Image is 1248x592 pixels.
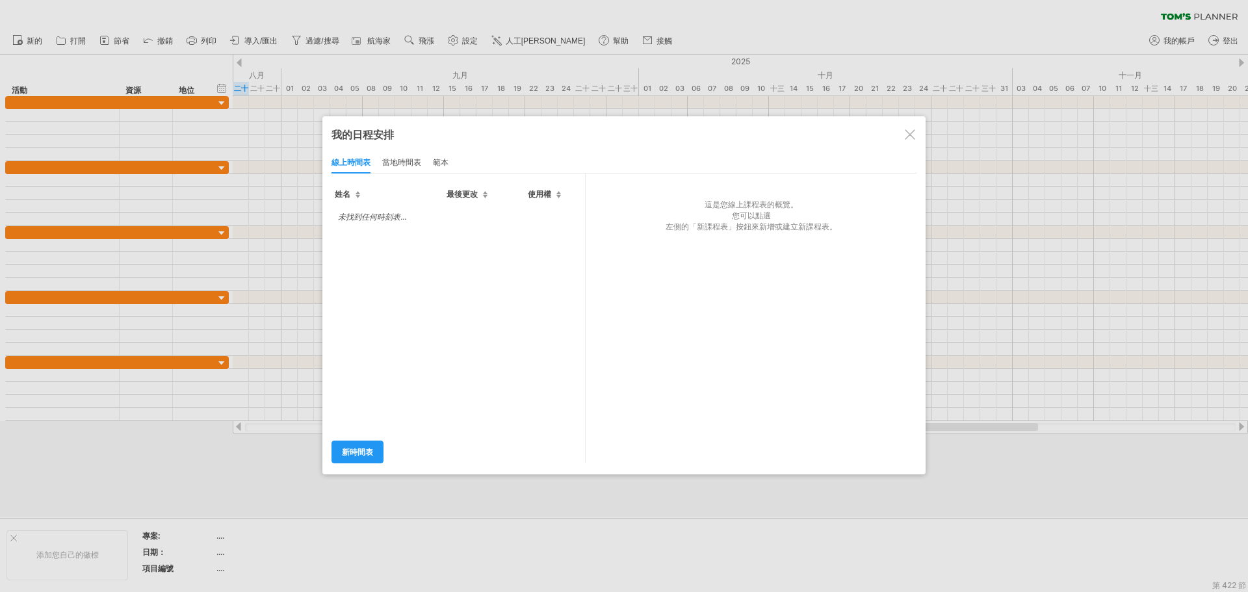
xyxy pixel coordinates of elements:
font: 姓名 [335,189,350,199]
font: 左側的「新課程表」按鈕來新增或建立新課程表。 [666,222,837,231]
font: 當地時間表 [382,157,421,167]
font: 最後更改 [447,189,478,199]
font: 新時間表 [342,447,373,457]
font: 線上時間表 [331,157,370,167]
font: 我的日程安排 [331,128,394,141]
font: 範本 [433,157,448,167]
font: 這是您線上課程表的概覽。 [705,199,798,209]
a: 新時間表 [331,441,383,463]
font: 未找到任何時刻表... [338,212,406,222]
font: 使用權 [528,189,551,199]
font: 您可以點選 [732,211,771,220]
